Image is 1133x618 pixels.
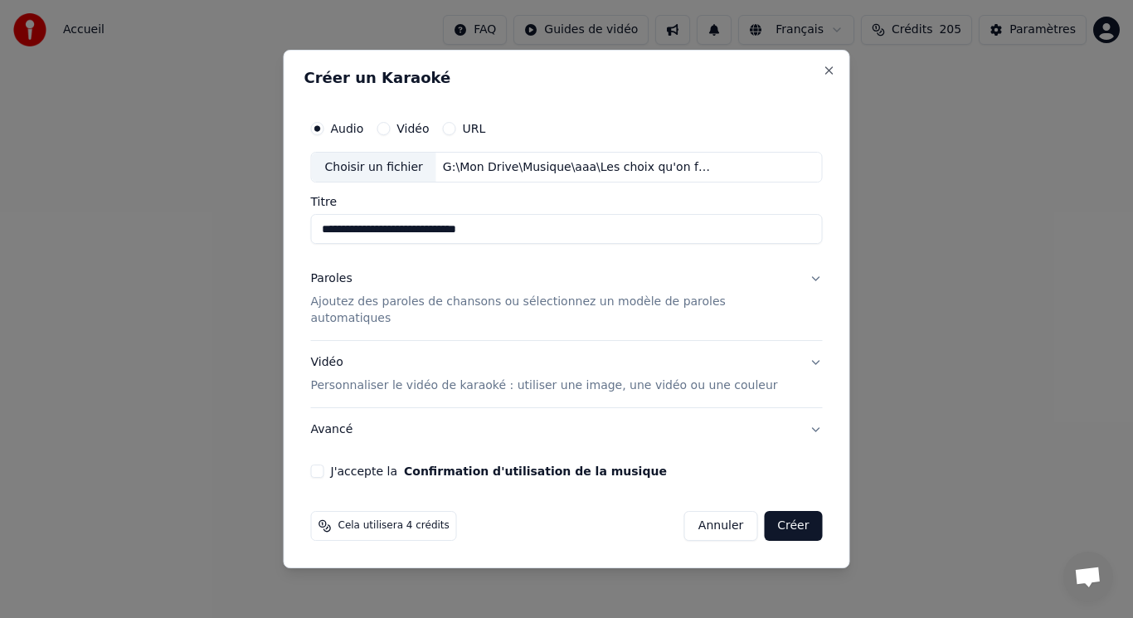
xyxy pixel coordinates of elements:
[311,377,778,394] p: Personnaliser le vidéo de karaoké : utiliser une image, une vidéo ou une couleur
[404,465,667,477] button: J'accepte la
[311,271,353,288] div: Paroles
[338,519,450,533] span: Cela utilisera 4 crédits
[311,354,778,394] div: Vidéo
[331,465,667,477] label: J'accepte la
[436,159,718,176] div: G:\Mon Drive\Musique\aaa\Les choix qu'on fait\C'est par où la rue du bonheur - Sortie.mp3
[331,123,364,134] label: Audio
[311,294,796,328] p: Ajoutez des paroles de chansons ou sélectionnez un modèle de paroles automatiques
[764,511,822,541] button: Créer
[311,197,823,208] label: Titre
[311,408,823,451] button: Avancé
[684,511,757,541] button: Annuler
[312,153,436,182] div: Choisir un fichier
[311,341,823,407] button: VidéoPersonnaliser le vidéo de karaoké : utiliser une image, une vidéo ou une couleur
[463,123,486,134] label: URL
[304,71,829,85] h2: Créer un Karaoké
[396,123,429,134] label: Vidéo
[311,258,823,341] button: ParolesAjoutez des paroles de chansons ou sélectionnez un modèle de paroles automatiques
